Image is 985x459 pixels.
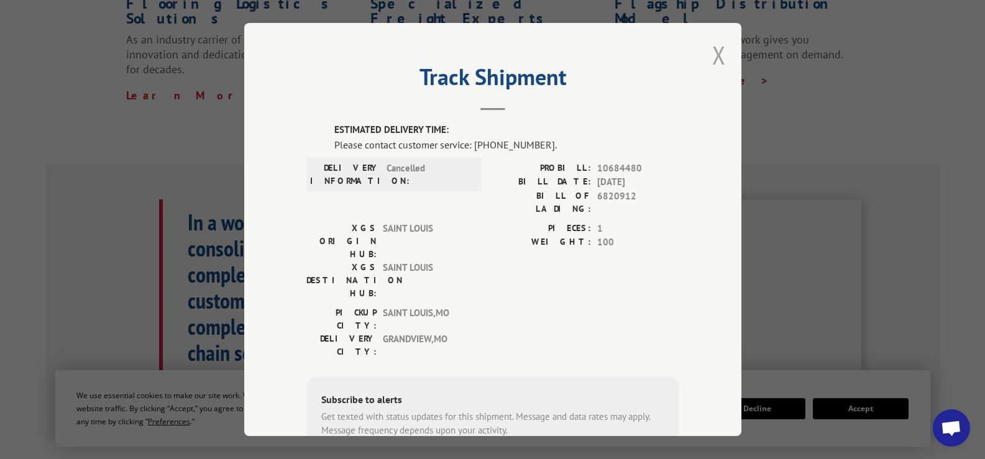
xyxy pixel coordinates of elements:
label: ESTIMATED DELIVERY TIME: [334,123,679,137]
span: Cancelled [387,161,470,188]
label: BILL OF LADING: [493,189,591,216]
div: Subscribe to alerts [321,392,664,410]
label: PIECES: [493,222,591,236]
label: BILL DATE: [493,175,591,189]
label: XGS ORIGIN HUB: [306,222,377,261]
a: Open chat [933,409,970,447]
label: PICKUP CITY: [306,306,377,332]
h2: Track Shipment [306,68,679,92]
label: WEIGHT: [493,235,591,250]
div: Get texted with status updates for this shipment. Message and data rates may apply. Message frequ... [321,410,664,438]
button: Close modal [712,39,726,71]
span: SAINT LOUIS , MO [383,306,467,332]
span: 6820912 [597,189,679,216]
span: 100 [597,235,679,250]
label: DELIVERY CITY: [306,332,377,358]
label: DELIVERY INFORMATION: [310,161,380,188]
span: 10684480 [597,161,679,176]
span: [DATE] [597,175,679,189]
span: 1 [597,222,679,236]
label: PROBILL: [493,161,591,176]
span: GRANDVIEW , MO [383,332,467,358]
label: XGS DESTINATION HUB: [306,261,377,300]
span: SAINT LOUIS [383,222,467,261]
span: SAINT LOUIS [383,261,467,300]
div: Please contact customer service: [PHONE_NUMBER]. [334,137,679,152]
